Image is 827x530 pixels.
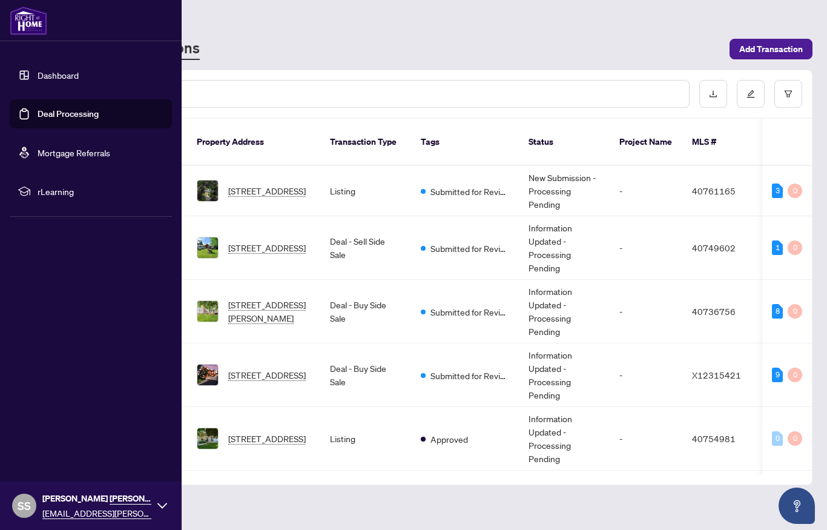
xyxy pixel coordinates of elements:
div: 0 [788,431,802,446]
td: Information Updated - Processing Pending [519,216,610,280]
div: 9 [772,368,783,382]
th: Status [519,119,610,166]
button: Open asap [779,488,815,524]
th: Project Name [610,119,682,166]
a: Deal Processing [38,108,99,119]
img: thumbnail-img [197,428,218,449]
button: Add Transaction [730,39,812,59]
div: 0 [788,368,802,382]
td: - [610,407,682,471]
button: edit [737,80,765,108]
th: Property Address [187,119,320,166]
span: filter [784,90,792,98]
td: Listing [320,166,411,216]
th: Tags [411,119,519,166]
div: 0 [788,184,802,198]
span: Submitted for Review [430,369,509,382]
td: Deal - Sell Side Sale [320,216,411,280]
td: Information Updated - Processing Pending [519,407,610,471]
span: 40754981 [692,433,736,444]
td: - [610,343,682,407]
span: SS [18,497,31,514]
span: [PERSON_NAME] [42,492,151,505]
span: Submitted for Review [430,242,509,255]
a: Mortgage Referrals [38,147,110,158]
td: Deal - Buy Side Sale [320,280,411,343]
img: logo [10,6,47,35]
div: 0 [788,240,802,255]
img: thumbnail-img [197,181,218,201]
th: Transaction Type [320,119,411,166]
td: New Submission - Processing Pending [519,166,610,216]
td: - [610,166,682,216]
div: 0 [788,304,802,319]
span: Add Transaction [739,39,803,59]
td: Deal - Buy Side Sale [320,343,411,407]
img: thumbnail-img [197,301,218,322]
div: 3 [772,184,783,198]
button: download [699,80,727,108]
td: - [610,216,682,280]
button: filter [774,80,802,108]
td: Information Updated - Processing Pending [519,343,610,407]
span: 40749602 [692,242,736,253]
td: Information Updated - Processing Pending [519,280,610,343]
div: 0 [772,431,783,446]
td: Listing [320,407,411,471]
a: Dashboard [38,70,79,81]
span: edit [746,90,755,98]
span: Submitted for Review [430,185,509,198]
div: 8 [772,304,783,319]
span: 40736756 [692,306,736,317]
div: 1 [772,240,783,255]
th: MLS # [682,119,755,166]
span: Approved [430,432,468,446]
span: rLearning [38,185,163,198]
chrome_annotation: [EMAIL_ADDRESS][PERSON_NAME][DOMAIN_NAME] [42,508,246,519]
img: thumbnail-img [197,237,218,258]
span: 40761165 [692,185,736,196]
span: download [709,90,717,98]
span: X12315421 [692,369,741,380]
img: thumbnail-img [197,365,218,385]
td: - [610,280,682,343]
span: Submitted for Review [430,305,509,319]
